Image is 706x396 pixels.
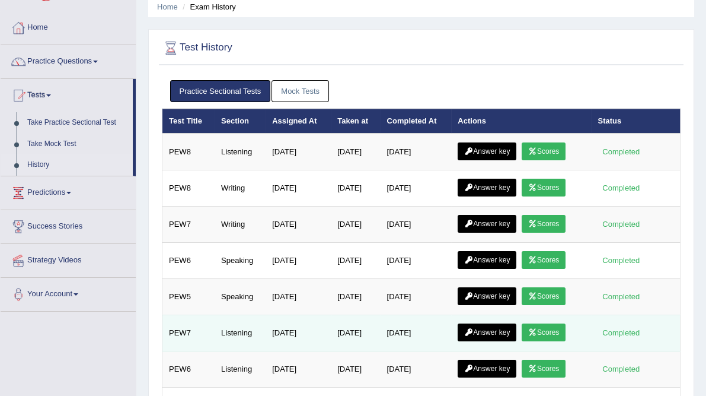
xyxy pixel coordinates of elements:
td: [DATE] [331,279,380,315]
td: [DATE] [266,351,331,388]
div: Completed [598,182,644,194]
a: Strategy Videos [1,244,136,274]
td: [DATE] [331,351,380,388]
td: Speaking [215,279,266,315]
a: Take Practice Sectional Test [22,112,133,134]
td: [DATE] [266,279,331,315]
td: [DATE] [381,207,452,243]
td: PEW7 [162,207,215,243]
a: Home [1,11,136,41]
a: Scores [522,360,566,378]
td: Writing [215,170,266,207]
a: Answer key [458,324,516,341]
td: [DATE] [381,170,452,207]
th: Status [592,109,681,134]
a: Practice Sectional Tests [170,80,271,102]
div: Completed [598,363,644,375]
td: [DATE] [331,315,380,351]
td: PEW6 [162,243,215,279]
td: PEW8 [162,170,215,207]
td: [DATE] [331,134,380,170]
a: Tests [1,79,133,109]
td: PEW5 [162,279,215,315]
a: Mock Tests [271,80,329,102]
a: Answer key [458,215,516,233]
td: [DATE] [331,170,380,207]
td: Speaking [215,243,266,279]
td: [DATE] [381,315,452,351]
td: [DATE] [381,134,452,170]
a: Scores [522,287,566,305]
a: Your Account [1,278,136,308]
a: Scores [522,251,566,269]
div: Completed [598,145,644,158]
th: Section [215,109,266,134]
a: Answer key [458,142,516,160]
td: [DATE] [331,207,380,243]
td: [DATE] [266,207,331,243]
div: Completed [598,254,644,267]
h2: Test History [162,39,484,57]
a: Answer key [458,287,516,305]
th: Completed At [381,109,452,134]
td: Listening [215,134,266,170]
a: Predictions [1,176,136,206]
td: [DATE] [381,243,452,279]
td: Writing [215,207,266,243]
td: [DATE] [381,351,452,388]
td: Listening [215,351,266,388]
li: Exam History [180,1,236,12]
td: [DATE] [266,134,331,170]
td: [DATE] [266,315,331,351]
div: Completed [598,218,644,230]
td: PEW8 [162,134,215,170]
td: [DATE] [266,170,331,207]
a: Scores [522,324,566,341]
th: Test Title [162,109,215,134]
th: Assigned At [266,109,331,134]
a: Scores [522,179,566,197]
a: Take Mock Test [22,134,133,155]
div: Completed [598,327,644,339]
td: [DATE] [266,243,331,279]
a: Practice Questions [1,45,136,75]
div: Completed [598,290,644,303]
th: Actions [451,109,591,134]
td: [DATE] [331,243,380,279]
th: Taken at [331,109,380,134]
a: Success Stories [1,210,136,240]
a: Home [157,2,178,11]
td: [DATE] [381,279,452,315]
a: Scores [522,142,566,160]
a: History [22,154,133,176]
a: Answer key [458,360,516,378]
a: Answer key [458,179,516,197]
td: Listening [215,315,266,351]
td: PEW6 [162,351,215,388]
a: Scores [522,215,566,233]
a: Answer key [458,251,516,269]
td: PEW7 [162,315,215,351]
